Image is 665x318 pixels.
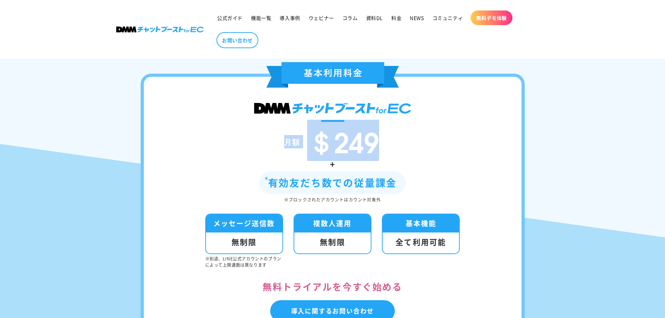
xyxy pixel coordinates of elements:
img: 基本利用料金 [266,62,399,88]
div: 有効友だち数での従量課金 [259,171,406,194]
div: ※ブロックされたアカウントはカウント対象外 [165,196,501,204]
a: コミュニティ [428,10,467,25]
a: 無料デモ体験 [471,10,512,25]
p: ※別途、LINE公式アカウントのプランによって上限通数は異なります [205,256,283,268]
div: 無制限 [206,232,282,253]
div: + [165,156,501,171]
a: 機能一覧 [247,10,275,25]
a: お問い合わせ [216,32,258,48]
div: 無料トライアルを今すぐ始める [165,279,501,295]
span: 導入事例 [280,15,300,21]
span: 資料DL [366,15,383,21]
a: コラム [338,10,362,25]
div: メッセージ送信数 [206,214,282,232]
span: 公式ガイド [217,15,243,21]
span: 機能一覧 [251,15,271,21]
a: 公式ガイド [213,10,247,25]
a: NEWS [406,10,428,25]
span: お問い合わせ [222,37,253,43]
div: 無制限 [294,232,371,253]
span: NEWS [410,15,424,21]
a: 導入事例 [275,10,304,25]
div: 全て利用可能 [383,232,459,253]
div: 複数人運用 [294,214,371,232]
a: ウェビナー [304,10,338,25]
span: 無料デモ体験 [476,15,507,21]
div: 基本機能 [383,214,459,232]
img: 株式会社DMM Boost [116,27,204,32]
div: 月額 [284,135,300,148]
span: ＄249 [307,120,379,161]
a: 料金 [387,10,406,25]
span: 料金 [391,15,401,21]
span: コミュニティ [433,15,463,21]
span: コラム [342,15,358,21]
span: ウェビナー [309,15,334,21]
img: DMMチャットブースト [254,103,411,114]
a: 資料DL [362,10,387,25]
